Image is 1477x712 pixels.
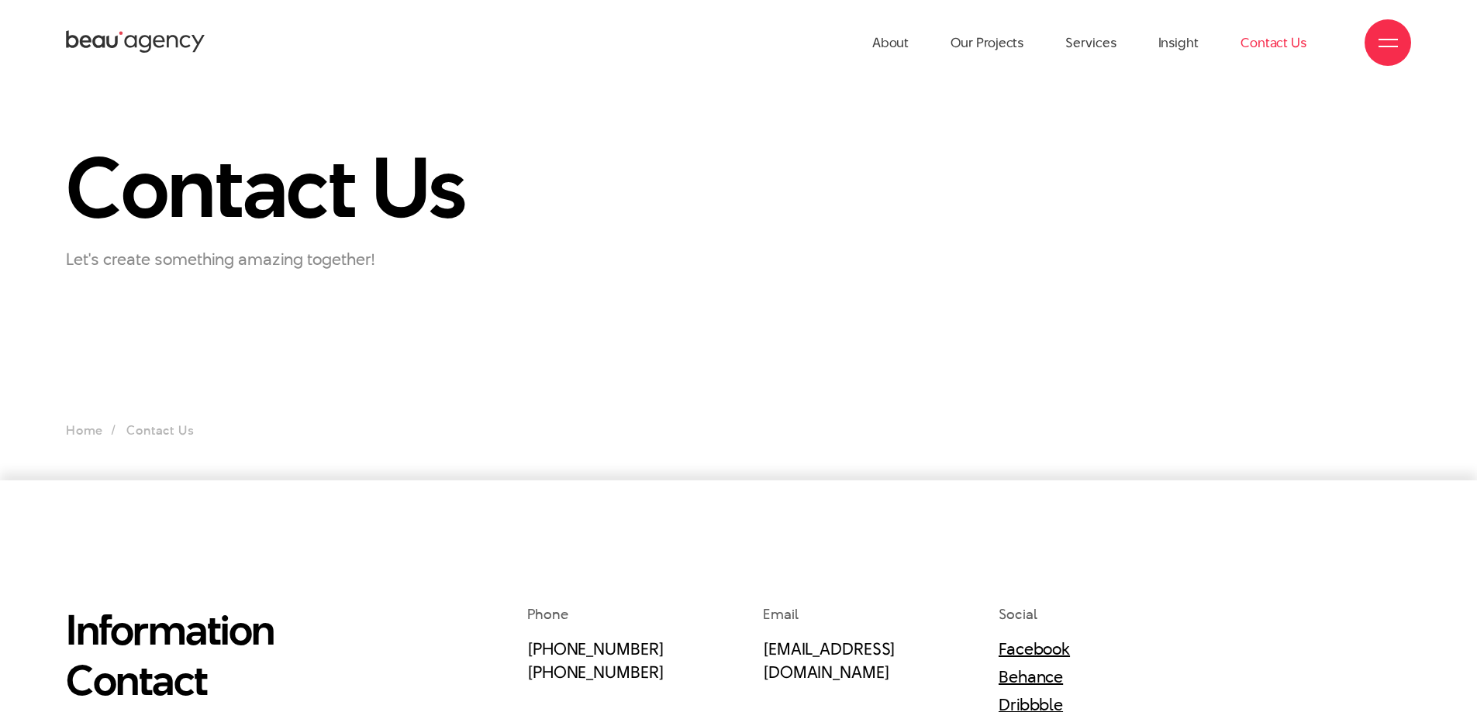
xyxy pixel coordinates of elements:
[763,604,799,624] span: Email
[763,637,896,683] a: [EMAIL_ADDRESS][DOMAIN_NAME]
[527,604,568,624] span: Phone
[527,637,664,660] a: [PHONE_NUMBER]
[527,660,664,683] a: [PHONE_NUMBER]
[999,637,1070,660] a: Facebook
[66,246,454,271] p: Let's create something amazing together!
[66,143,488,232] h1: Contact Us
[66,421,103,439] a: Home
[999,604,1037,624] span: Social
[999,665,1063,688] a: Behance
[66,604,373,705] h2: Information Contact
